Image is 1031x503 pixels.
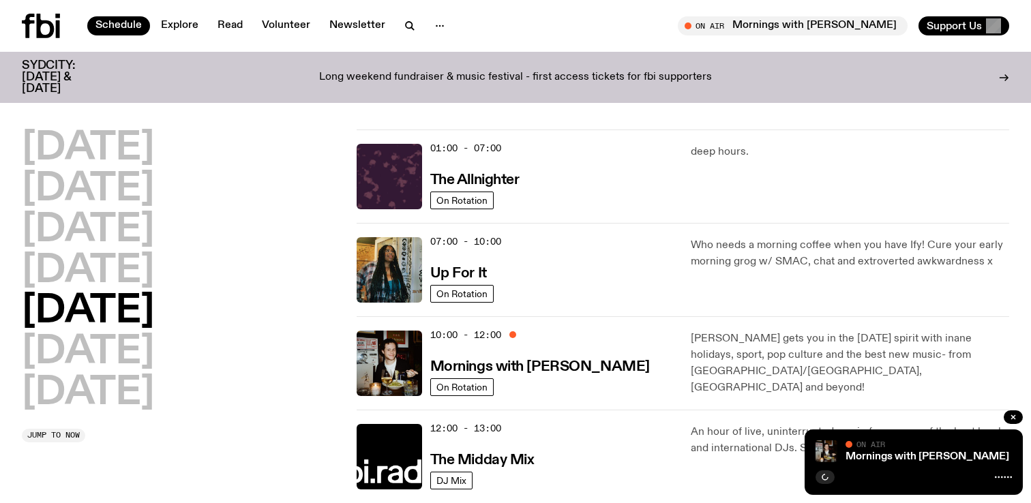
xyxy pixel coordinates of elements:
h3: The Midday Mix [430,453,535,468]
button: [DATE] [22,292,154,331]
span: 12:00 - 13:00 [430,422,501,435]
img: Ify - a Brown Skin girl with black braided twists, looking up to the side with her tongue stickin... [357,237,422,303]
a: The Allnighter [430,170,520,187]
span: 01:00 - 07:00 [430,142,501,155]
span: On Air [856,440,885,448]
span: On Rotation [436,382,488,392]
img: Sam blankly stares at the camera, brightly lit by a camera flash wearing a hat collared shirt and... [357,331,422,396]
span: Jump to now [27,431,80,439]
a: DJ Mix [430,472,473,489]
p: deep hours. [691,144,1009,160]
button: [DATE] [22,129,154,168]
h3: Up For It [430,266,487,281]
a: Newsletter [321,16,393,35]
span: On Rotation [436,195,488,205]
h3: Mornings with [PERSON_NAME] [430,360,650,374]
a: Read [209,16,251,35]
h3: The Allnighter [430,173,520,187]
a: Volunteer [254,16,318,35]
p: Long weekend fundraiser & music festival - first access tickets for fbi supporters [319,72,712,84]
button: [DATE] [22,252,154,290]
a: Explore [153,16,207,35]
button: [DATE] [22,170,154,209]
button: Support Us [918,16,1009,35]
p: An hour of live, uninterrupted music from some of the best local and international DJs. Start you... [691,424,1009,457]
a: Schedule [87,16,150,35]
a: On Rotation [430,378,494,396]
button: [DATE] [22,374,154,412]
img: Sam blankly stares at the camera, brightly lit by a camera flash wearing a hat collared shirt and... [816,440,837,462]
a: On Rotation [430,192,494,209]
a: Mornings with [PERSON_NAME] [430,357,650,374]
a: The Midday Mix [430,451,535,468]
span: 07:00 - 10:00 [430,235,501,248]
button: Jump to now [22,429,85,442]
a: On Rotation [430,285,494,303]
span: DJ Mix [436,475,466,485]
button: [DATE] [22,333,154,371]
p: [PERSON_NAME] gets you in the [DATE] spirit with inane holidays, sport, pop culture and the best ... [691,331,1009,396]
span: On Rotation [436,288,488,299]
span: Support Us [927,20,982,32]
h3: SYDCITY: [DATE] & [DATE] [22,60,109,95]
a: Up For It [430,264,487,281]
button: [DATE] [22,211,154,249]
button: On AirMornings with [PERSON_NAME] [678,16,908,35]
p: Who needs a morning coffee when you have Ify! Cure your early morning grog w/ SMAC, chat and extr... [691,237,1009,270]
a: Mornings with [PERSON_NAME] [846,451,1009,462]
span: 10:00 - 12:00 [430,329,501,341]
